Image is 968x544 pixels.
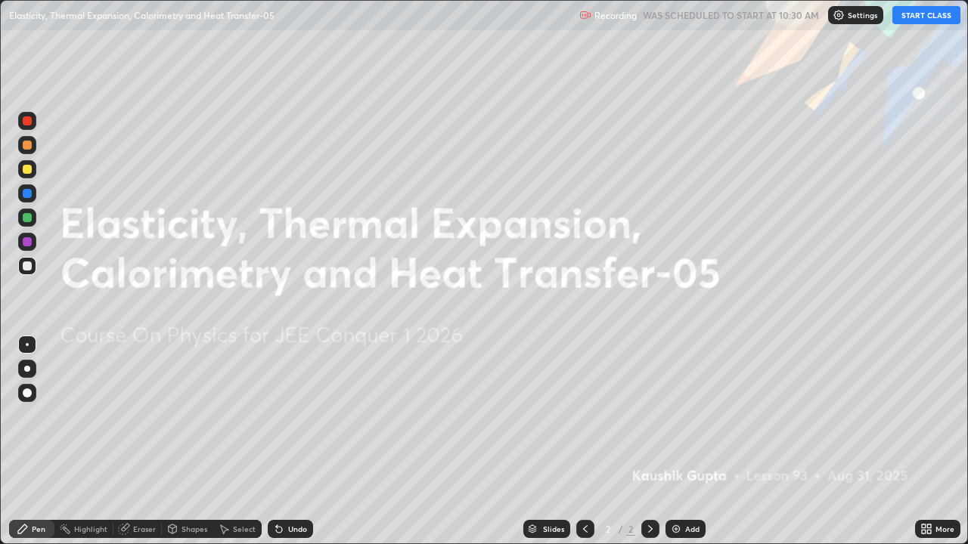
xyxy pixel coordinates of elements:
[594,10,637,21] p: Recording
[935,525,954,533] div: More
[685,525,700,533] div: Add
[670,523,682,535] img: add-slide-button
[626,522,635,536] div: 2
[233,525,256,533] div: Select
[833,9,845,21] img: class-settings-icons
[133,525,156,533] div: Eraser
[543,525,564,533] div: Slides
[32,525,45,533] div: Pen
[181,525,207,533] div: Shapes
[848,11,877,19] p: Settings
[643,8,819,22] h5: WAS SCHEDULED TO START AT 10:30 AM
[619,524,623,533] div: /
[892,6,960,24] button: START CLASS
[74,525,107,533] div: Highlight
[9,9,275,21] p: Elasticity, Thermal Expansion, Calorimetry and Heat Transfer-05
[579,9,591,21] img: recording.375f2c34.svg
[600,524,616,533] div: 2
[288,525,307,533] div: Undo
